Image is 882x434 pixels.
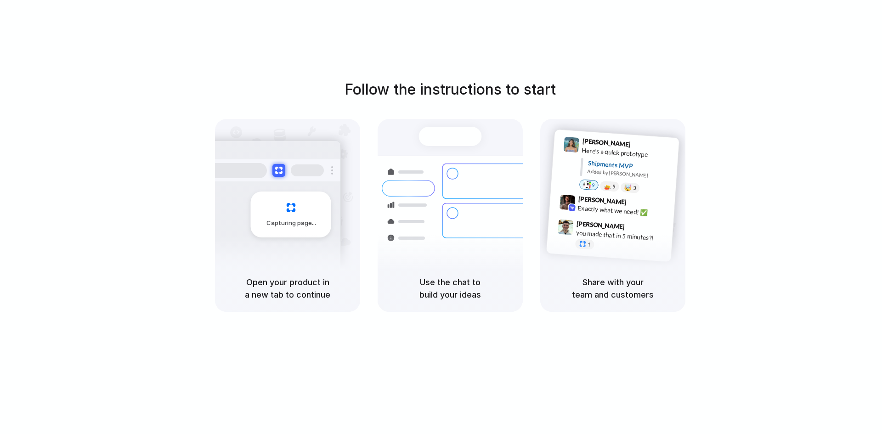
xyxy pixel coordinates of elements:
[588,242,591,247] span: 1
[345,79,556,101] h1: Follow the instructions to start
[628,223,646,234] span: 9:47 AM
[578,194,627,207] span: [PERSON_NAME]
[587,168,672,181] div: Added by [PERSON_NAME]
[633,141,652,152] span: 9:41 AM
[624,184,632,191] div: 🤯
[633,186,636,191] span: 3
[612,184,616,189] span: 5
[582,146,673,161] div: Here's a quick prototype
[226,276,349,301] h5: Open your product in a new tab to continue
[629,198,648,209] span: 9:42 AM
[576,228,667,243] div: you made that in 5 minutes?!
[582,136,631,149] span: [PERSON_NAME]
[266,219,317,228] span: Capturing page
[577,219,625,232] span: [PERSON_NAME]
[389,276,512,301] h5: Use the chat to build your ideas
[577,203,669,219] div: Exactly what we need! ✅
[551,276,674,301] h5: Share with your team and customers
[588,158,673,174] div: Shipments MVP
[592,183,595,188] span: 9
